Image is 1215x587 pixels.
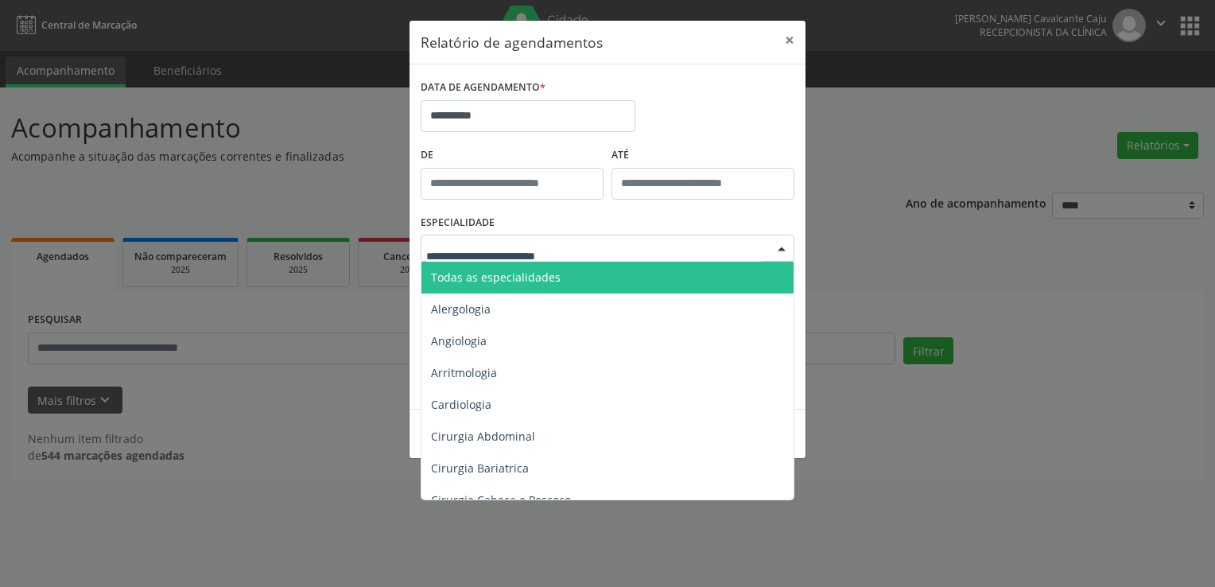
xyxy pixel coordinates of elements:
[431,429,535,444] span: Cirurgia Abdominal
[431,270,561,285] span: Todas as especialidades
[421,32,603,52] h5: Relatório de agendamentos
[431,461,529,476] span: Cirurgia Bariatrica
[611,143,794,168] label: ATÉ
[421,76,545,100] label: DATA DE AGENDAMENTO
[774,21,805,60] button: Close
[421,211,495,235] label: ESPECIALIDADE
[431,333,487,348] span: Angiologia
[431,365,497,380] span: Arritmologia
[421,143,604,168] label: De
[431,301,491,317] span: Alergologia
[431,397,491,412] span: Cardiologia
[431,492,571,507] span: Cirurgia Cabeça e Pescoço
